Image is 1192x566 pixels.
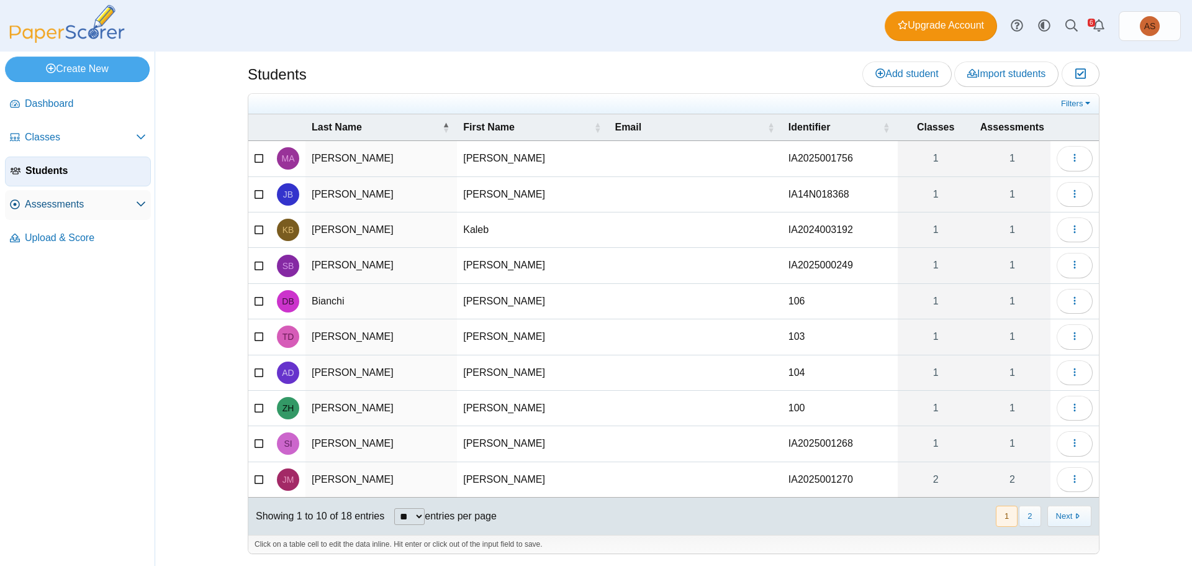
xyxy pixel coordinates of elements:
span: Zachary Hines [282,404,294,413]
span: Assessments [980,122,1044,132]
a: Andrea Sheaffer [1119,11,1181,41]
td: [PERSON_NAME] [305,426,457,462]
a: Upgrade Account [885,11,997,41]
span: First Name [463,122,515,132]
a: 1 [974,248,1050,283]
a: 2 [974,462,1050,497]
td: IA2025001268 [782,426,898,462]
a: Filters [1058,98,1096,110]
span: Kaleb Beisch [282,226,294,234]
a: 1 [898,248,974,283]
a: Add student [862,62,951,86]
div: Showing 1 to 10 of 18 entries [248,498,384,535]
td: [PERSON_NAME] [305,248,457,283]
span: Andrea Sheaffer [1140,16,1160,36]
span: Ayson Dennis [282,368,294,377]
a: 1 [974,177,1050,212]
span: Last Name : Activate to invert sorting [442,114,449,140]
span: Identifier : Activate to sort [883,114,890,140]
a: 1 [898,391,974,426]
a: 1 [974,284,1050,319]
span: Mariah Anderson [282,154,295,163]
td: [PERSON_NAME] [305,177,457,212]
span: Students [25,164,145,178]
td: [PERSON_NAME] [305,391,457,426]
span: Classes [25,130,136,144]
a: Alerts [1085,12,1113,40]
td: [PERSON_NAME] [457,319,608,355]
img: PaperScorer [5,5,129,43]
a: Import students [954,62,1059,86]
td: [PERSON_NAME] [457,284,608,319]
td: Kaleb [457,212,608,248]
td: 106 [782,284,898,319]
span: Assessments [25,198,136,211]
td: [PERSON_NAME] [305,319,457,355]
td: IA2025000249 [782,248,898,283]
span: Email : Activate to sort [767,114,775,140]
a: Classes [5,123,151,153]
span: Last Name [312,122,362,132]
span: Identifier [788,122,831,132]
td: [PERSON_NAME] [457,177,608,212]
span: Upgrade Account [898,19,984,32]
h1: Students [248,64,307,85]
span: Seth Ihlenfeldt [284,439,292,448]
span: First Name : Activate to sort [594,114,601,140]
td: [PERSON_NAME] [305,355,457,391]
span: Justin Murray [282,475,294,484]
a: 1 [898,319,974,354]
td: IA2024003192 [782,212,898,248]
span: Andrea Sheaffer [1144,22,1156,30]
span: Taylor Dakin [282,332,294,341]
td: 103 [782,319,898,355]
span: Steffen Berst [282,262,294,270]
button: 2 [1019,506,1041,526]
td: Bianchi [305,284,457,319]
button: 1 [996,506,1018,526]
a: 1 [974,355,1050,390]
td: IA2025001756 [782,141,898,176]
a: PaperScorer [5,34,129,45]
a: Students [5,157,151,186]
span: Dashboard [25,97,146,111]
span: Dominic Bianchi [282,297,294,306]
a: 2 [898,462,974,497]
a: Assessments [5,190,151,220]
button: Next [1047,506,1091,526]
td: [PERSON_NAME] [457,426,608,462]
a: Dashboard [5,89,151,119]
a: 1 [898,212,974,247]
span: Upload & Score [25,231,146,245]
a: 1 [898,355,974,390]
a: 1 [974,391,1050,426]
td: [PERSON_NAME] [457,355,608,391]
a: 1 [974,319,1050,354]
td: IA2025001270 [782,462,898,498]
td: [PERSON_NAME] [457,462,608,498]
td: [PERSON_NAME] [305,141,457,176]
a: 1 [974,141,1050,176]
a: 1 [898,284,974,319]
td: 104 [782,355,898,391]
a: 1 [974,426,1050,461]
label: entries per page [425,511,497,521]
a: 1 [898,426,974,461]
td: [PERSON_NAME] [305,462,457,498]
td: 100 [782,391,898,426]
td: [PERSON_NAME] [457,141,608,176]
td: [PERSON_NAME] [305,212,457,248]
a: 1 [974,212,1050,247]
a: 1 [898,141,974,176]
td: IA14N018368 [782,177,898,212]
nav: pagination [995,506,1091,526]
td: [PERSON_NAME] [457,248,608,283]
span: Email [615,122,641,132]
span: Add student [875,68,938,79]
span: Classes [917,122,955,132]
div: Click on a table cell to edit the data inline. Hit enter or click out of the input field to save. [248,535,1099,554]
a: 1 [898,177,974,212]
span: Jason Bauman [283,190,293,199]
a: Upload & Score [5,224,151,253]
a: Create New [5,57,150,81]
